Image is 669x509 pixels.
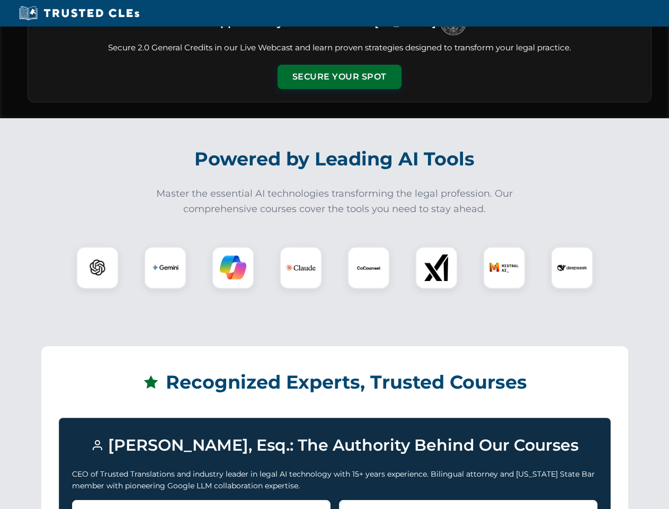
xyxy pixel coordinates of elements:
[82,252,113,283] img: ChatGPT Logo
[557,253,587,283] img: DeepSeek Logo
[220,254,246,281] img: Copilot Logo
[423,254,450,281] img: xAI Logo
[489,253,519,283] img: Mistral AI Logo
[551,247,593,289] div: DeepSeek
[16,5,142,21] img: Trusted CLEs
[483,247,525,289] div: Mistral AI
[355,254,382,281] img: CoCounsel Logo
[76,247,119,289] div: ChatGPT
[149,186,520,217] p: Master the essential AI technologies transforming the legal profession. Our comprehensive courses...
[41,141,628,178] h2: Powered by Leading AI Tools
[72,468,597,492] p: CEO of Trusted Translations and industry leader in legal AI technology with 15+ years experience....
[144,247,186,289] div: Gemini
[72,431,597,460] h3: [PERSON_NAME], Esq.: The Authority Behind Our Courses
[212,247,254,289] div: Copilot
[347,247,390,289] div: CoCounsel
[286,253,316,283] img: Claude Logo
[59,364,611,401] h2: Recognized Experts, Trusted Courses
[278,65,402,89] button: Secure Your Spot
[415,247,458,289] div: xAI
[280,247,322,289] div: Claude
[41,42,638,54] p: Secure 2.0 General Credits in our Live Webcast and learn proven strategies designed to transform ...
[152,254,179,281] img: Gemini Logo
